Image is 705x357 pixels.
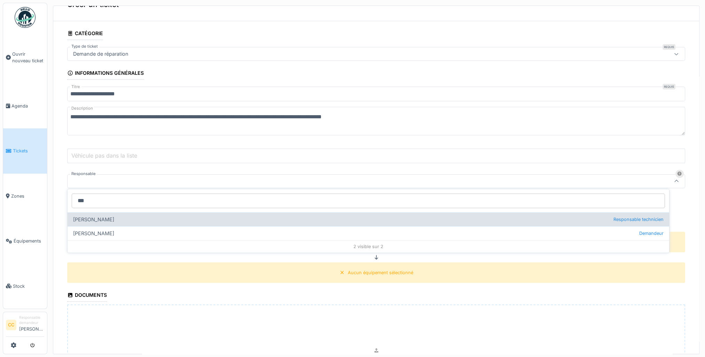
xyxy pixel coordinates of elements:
a: Zones [3,174,47,219]
a: Tickets [3,128,47,173]
label: Type de ticket [70,43,99,49]
a: Ouvrir nouveau ticket [3,32,47,84]
div: Documents [67,290,107,302]
div: Informations générales [67,68,144,80]
label: Responsable [70,171,97,177]
div: [PERSON_NAME] [68,212,669,226]
span: Responsable technicien [613,216,663,223]
span: Agenda [11,103,44,109]
label: Description [70,104,94,113]
div: Catégorie [67,28,103,40]
a: Équipements [3,219,47,263]
label: Titre [70,84,81,90]
li: CC [6,320,16,330]
div: [PERSON_NAME] [68,226,669,240]
img: Badge_color-CXgf-gQk.svg [15,7,36,28]
span: Zones [11,193,44,199]
div: Requis [663,44,675,50]
span: Demandeur [639,230,663,237]
span: Tickets [13,148,44,154]
span: Équipements [14,238,44,244]
div: Responsable demandeur [19,315,44,326]
div: Requis [663,84,675,89]
label: Véhicule pas dans la liste [70,151,139,160]
a: Stock [3,263,47,308]
li: [PERSON_NAME] [19,315,44,335]
a: Agenda [3,84,47,128]
div: 2 visible sur 2 [68,240,669,253]
span: Ouvrir nouveau ticket [12,51,44,64]
div: Demande de réparation [70,50,131,58]
a: CC Responsable demandeur[PERSON_NAME] [6,315,44,337]
span: Stock [13,283,44,289]
div: Aucun équipement sélectionné [348,269,413,276]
